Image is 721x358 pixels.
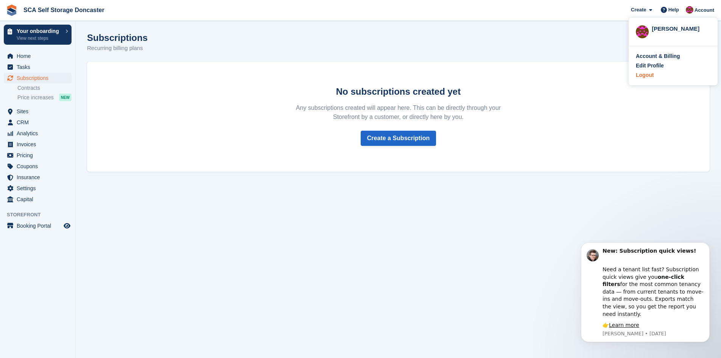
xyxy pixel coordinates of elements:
a: menu [4,128,72,139]
a: menu [4,51,72,61]
span: Storefront [7,211,75,219]
span: Insurance [17,172,62,183]
span: Analytics [17,128,62,139]
span: Sites [17,106,62,117]
span: Capital [17,194,62,205]
a: Create a Subscription [361,131,436,146]
a: menu [4,172,72,183]
div: [PERSON_NAME] [652,25,710,31]
p: Recurring billing plans [87,44,148,53]
span: CRM [17,117,62,128]
h1: Subscriptions [87,33,148,43]
a: Price increases NEW [17,93,72,102]
a: menu [4,106,72,117]
span: Tasks [17,62,62,72]
a: menu [4,62,72,72]
img: Sarah Race [636,25,649,38]
span: Price increases [17,94,54,101]
a: Contracts [17,84,72,92]
strong: No subscriptions created yet [336,86,461,97]
a: menu [4,150,72,161]
a: menu [4,183,72,194]
a: menu [4,161,72,172]
span: Invoices [17,139,62,150]
a: menu [4,194,72,205]
img: Sarah Race [686,6,693,14]
a: Your onboarding View next steps [4,25,72,45]
span: Subscriptions [17,73,62,83]
a: Logout [636,71,710,79]
span: Pricing [17,150,62,161]
a: Edit Profile [636,62,710,70]
div: Account & Billing [636,52,680,60]
span: Create [631,6,646,14]
span: Coupons [17,161,62,172]
span: Booking Portal [17,220,62,231]
span: Home [17,51,62,61]
a: Preview store [62,221,72,230]
span: Account [695,6,714,14]
div: Edit Profile [636,62,664,70]
span: Settings [17,183,62,194]
a: SCA Self Storage Doncaster [20,4,107,16]
div: NEW [59,94,72,101]
a: menu [4,117,72,128]
p: View next steps [17,35,62,42]
a: Account & Billing [636,52,710,60]
img: stora-icon-8386f47178a22dfd0bd8f6a31ec36ba5ce8667c1dd55bd0f319d3a0aa187defe.svg [6,5,17,16]
a: menu [4,73,72,83]
span: Help [668,6,679,14]
p: Any subscriptions created will appear here. This can be directly through your Storefront by a cus... [288,103,509,122]
a: menu [4,220,72,231]
a: menu [4,139,72,150]
p: Your onboarding [17,28,62,34]
div: Logout [636,71,654,79]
